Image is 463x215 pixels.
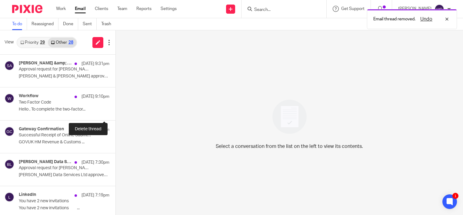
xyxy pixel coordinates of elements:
a: Priority29 [17,38,48,47]
h4: [PERSON_NAME] Data Services Ltd [19,159,72,165]
p: You have 2 new invitations [19,199,91,204]
p: [DATE] 7:30pm [82,159,109,166]
img: svg%3E [5,94,14,103]
h4: LinkedIn [19,192,36,197]
a: Trash [101,18,116,30]
h4: Gateway Confirmation [19,127,64,132]
p: [DATE] 7:58pm [82,127,109,133]
img: svg%3E [5,61,14,70]
a: Clients [95,6,108,12]
p: You have 2 new invitations ͏ ͏ ͏ ͏ ͏ ͏ ͏ ͏ ͏... [19,206,109,211]
a: Email [75,6,86,12]
p: Email thread removed. [373,16,415,22]
div: 29 [40,40,45,45]
a: Settings [161,6,177,12]
p: Hello , To complete the two-factor... [19,107,109,112]
img: svg%3E [5,192,14,202]
a: To do [12,18,27,30]
img: Pixie [12,5,42,13]
div: 1 [452,193,458,199]
img: svg%3E [5,159,14,169]
img: image [268,96,311,138]
button: Undo [418,15,434,23]
img: svg%3E [435,4,444,14]
p: [DATE] 7:19pm [82,192,109,198]
p: Successful Receipt of Online Submission for Reference 120/WE58206 [19,133,91,138]
a: Sent [83,18,97,30]
p: [PERSON_NAME] & [PERSON_NAME] approved the... [19,74,109,79]
div: 28 [68,40,73,45]
p: [DATE] 9:31pm [82,61,109,67]
a: Other28 [48,38,76,47]
a: Work [56,6,66,12]
a: Team [117,6,127,12]
p: Select a conversation from the list on the left to view its contents. [216,143,363,150]
p: Approval request for [PERSON_NAME] Data Services Ltd is complete [19,166,91,171]
a: Reports [136,6,152,12]
img: svg%3E [5,127,14,136]
p: Two Factor Code [19,100,91,105]
p: Approval request for [PERSON_NAME] & [PERSON_NAME] is complete [19,67,91,72]
span: View [5,39,14,46]
h4: Workflow [19,94,38,99]
p: GOVUK HM Revenue & Customs ... [19,140,109,145]
h4: [PERSON_NAME] &amp; [PERSON_NAME] [19,61,72,66]
p: [PERSON_NAME] Data Services Ltd approved the... [19,172,109,178]
a: Done [63,18,78,30]
p: [DATE] 9:10pm [82,94,109,100]
a: Reassigned [32,18,58,30]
